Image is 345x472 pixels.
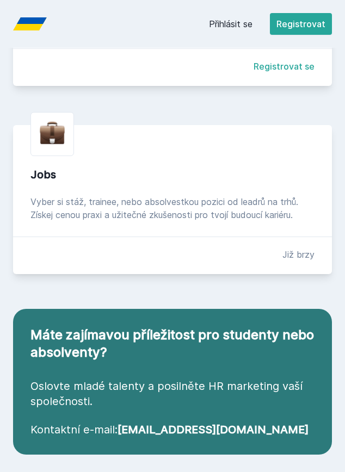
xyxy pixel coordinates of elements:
div: Již brzy [282,248,315,261]
img: briefcase.png [40,119,65,147]
a: Přihlásit se [209,17,252,30]
div: Vyber si stáž, trainee, nebo absolvestkou pozici od leadrů na trhů. Získej cenou praxi a užitečné... [30,195,315,221]
button: Registrovat [270,13,332,35]
h2: Máte zajímavou příležitost pro studenty nebo absolventy? [30,326,315,361]
a: Registrovat se [254,60,315,73]
p: Kontaktní e-mail: [30,422,315,437]
p: Oslovte mladé talenty a posilněte HR marketing vaší společnosti. [30,378,315,409]
a: [EMAIL_ADDRESS][DOMAIN_NAME] [118,423,309,436]
div: Jobs [30,167,315,182]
